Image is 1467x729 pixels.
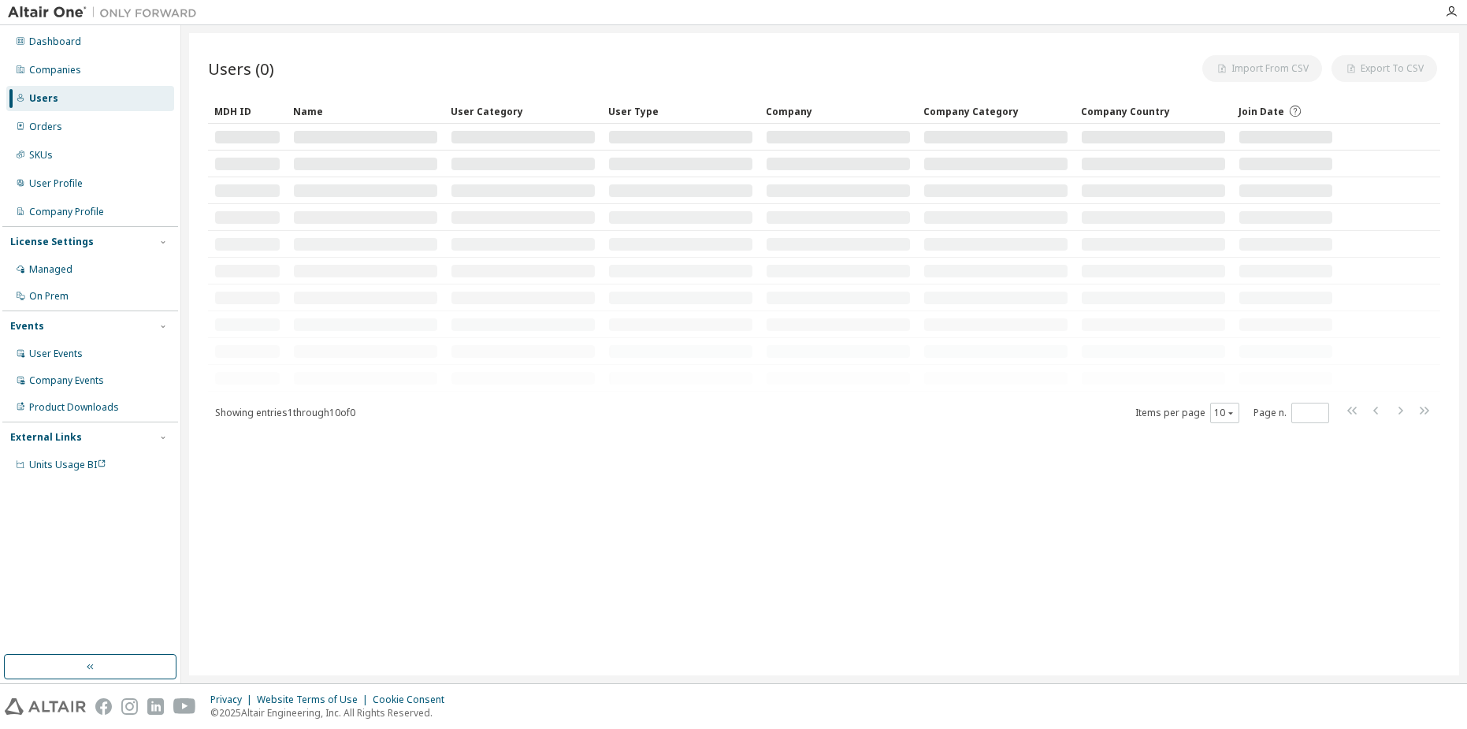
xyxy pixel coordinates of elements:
img: youtube.svg [173,698,196,715]
div: Company Profile [29,206,104,218]
div: External Links [10,431,82,444]
div: Company [766,99,911,124]
div: Name [293,99,438,124]
button: Import From CSV [1202,55,1322,82]
div: Product Downloads [29,401,119,414]
span: Showing entries 1 through 10 of 0 [215,406,355,419]
div: User Category [451,99,596,124]
div: Company Country [1081,99,1226,124]
img: Altair One [8,5,205,20]
span: Units Usage BI [29,458,106,471]
div: User Type [608,99,753,124]
img: linkedin.svg [147,698,164,715]
p: © 2025 Altair Engineering, Inc. All Rights Reserved. [210,706,454,720]
div: User Events [29,348,83,360]
div: Users [29,92,58,105]
img: altair_logo.svg [5,698,86,715]
div: Dashboard [29,35,81,48]
div: License Settings [10,236,94,248]
div: On Prem [29,290,69,303]
span: Users (0) [208,58,274,80]
span: Page n. [1253,403,1329,423]
button: Export To CSV [1331,55,1437,82]
div: User Profile [29,177,83,190]
div: SKUs [29,149,53,162]
div: Orders [29,121,62,133]
img: instagram.svg [121,698,138,715]
button: 10 [1214,407,1235,419]
div: MDH ID [214,99,280,124]
div: Company Category [923,99,1068,124]
div: Privacy [210,694,257,706]
div: Events [10,320,44,333]
div: Company Events [29,374,104,387]
div: Companies [29,64,81,76]
div: Website Terms of Use [257,694,373,706]
img: facebook.svg [95,698,112,715]
svg: Date when the user was first added or directly signed up. If the user was deleted and later re-ad... [1288,104,1302,118]
div: Managed [29,263,72,276]
span: Join Date [1239,105,1284,118]
span: Items per page [1135,403,1239,423]
div: Cookie Consent [373,694,454,706]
